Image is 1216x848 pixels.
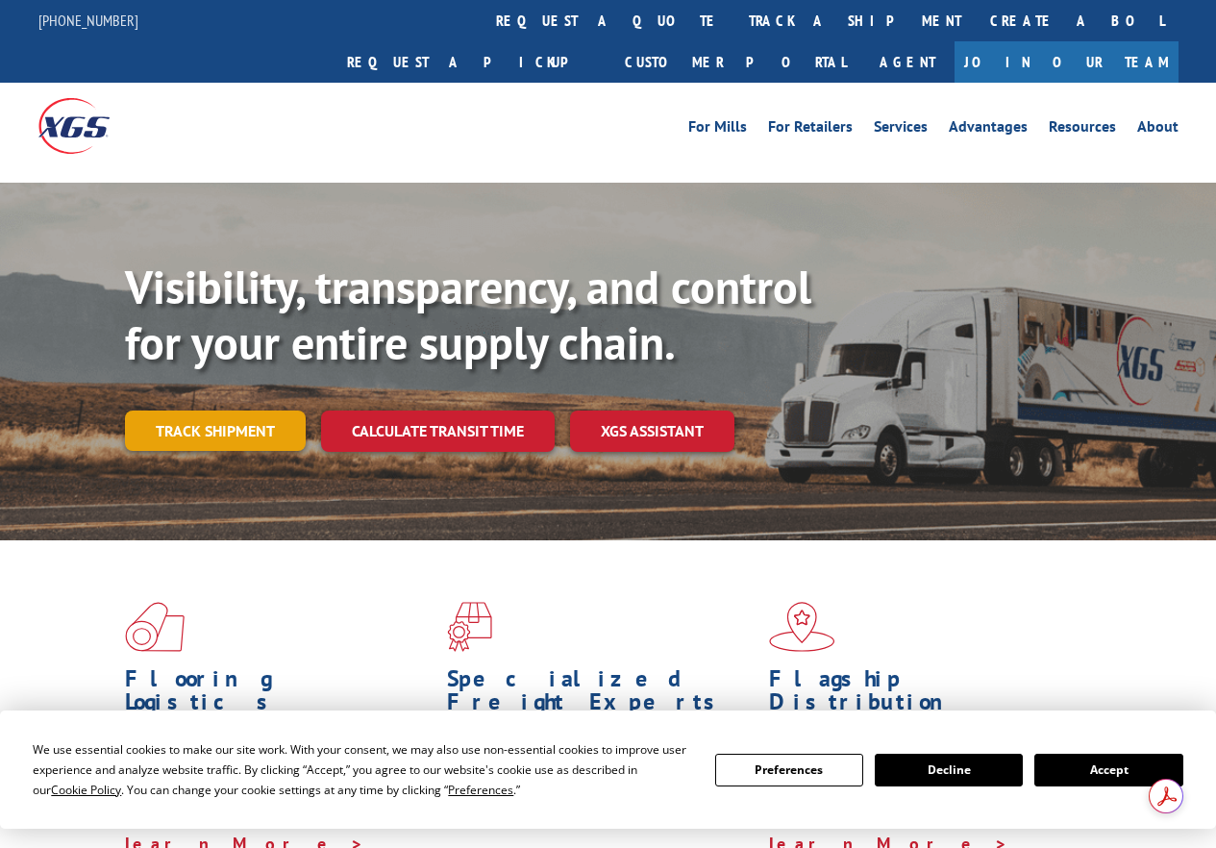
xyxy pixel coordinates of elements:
img: xgs-icon-flagship-distribution-model-red [769,602,835,652]
a: Request a pickup [333,41,610,83]
span: Cookie Policy [51,782,121,798]
button: Preferences [715,754,863,786]
b: Visibility, transparency, and control for your entire supply chain. [125,257,811,372]
a: Advantages [949,119,1028,140]
a: Customer Portal [610,41,860,83]
a: Learn More > [447,810,686,832]
a: Agent [860,41,955,83]
a: Track shipment [125,411,306,451]
a: Calculate transit time [321,411,555,452]
button: Decline [875,754,1023,786]
a: About [1137,119,1179,140]
h1: Flagship Distribution Model [769,667,1077,746]
span: Preferences [448,782,513,798]
a: For Mills [688,119,747,140]
a: Resources [1049,119,1116,140]
img: xgs-icon-focused-on-flooring-red [447,602,492,652]
h1: Flooring Logistics Solutions [125,667,433,746]
a: XGS ASSISTANT [570,411,734,452]
a: For Retailers [768,119,853,140]
a: Services [874,119,928,140]
a: [PHONE_NUMBER] [38,11,138,30]
img: xgs-icon-total-supply-chain-intelligence-red [125,602,185,652]
h1: Specialized Freight Experts [447,667,755,723]
button: Accept [1034,754,1182,786]
a: Join Our Team [955,41,1179,83]
div: We use essential cookies to make our site work. With your consent, we may also use non-essential ... [33,739,691,800]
